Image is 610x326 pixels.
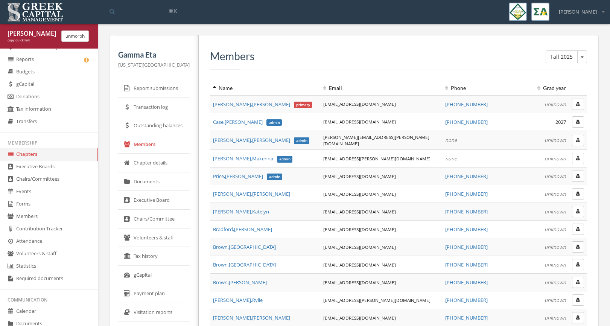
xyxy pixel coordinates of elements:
a: Tax history [118,247,190,266]
th: Email [320,81,443,95]
span: ⌘K [168,7,177,15]
span: [PERSON_NAME] , Makenna [213,155,292,162]
em: unknown [545,314,566,321]
button: Fall 2025 [546,50,578,63]
a: [EMAIL_ADDRESS][DOMAIN_NAME] [323,226,396,232]
a: [EMAIL_ADDRESS][PERSON_NAME][DOMAIN_NAME] [323,297,430,303]
a: [EMAIL_ADDRESS][DOMAIN_NAME] [323,279,396,285]
a: [PERSON_NAME],[PERSON_NAME]primary [213,101,312,108]
em: unknown [545,190,566,197]
em: unknown [545,279,566,286]
a: Price,[PERSON_NAME]admin [213,173,282,180]
a: [EMAIL_ADDRESS][DOMAIN_NAME] [323,173,396,179]
a: Members [118,135,190,154]
a: Transaction log [118,98,190,117]
em: none [445,137,457,143]
em: unknown [545,297,566,303]
span: admin [277,156,293,163]
a: Chapter details [118,154,190,172]
span: primary [294,102,312,108]
span: [PERSON_NAME] , [PERSON_NAME] [213,101,312,108]
em: unknown [545,101,566,108]
a: [EMAIL_ADDRESS][DOMAIN_NAME] [323,209,396,215]
a: [PHONE_NUMBER] [445,226,488,233]
a: [PHONE_NUMBER] [445,261,488,268]
a: [EMAIL_ADDRESS][DOMAIN_NAME] [323,244,396,250]
a: [PHONE_NUMBER] [445,279,488,286]
a: [PERSON_NAME],Makennaadmin [213,155,292,162]
a: Brown,[GEOGRAPHIC_DATA] [213,261,276,268]
span: [PERSON_NAME] , Rylie [213,297,263,303]
a: gCapital [118,266,190,285]
em: unknown [545,173,566,180]
em: unknown [545,261,566,268]
a: [EMAIL_ADDRESS][DOMAIN_NAME] [323,119,396,125]
a: Executive Board [118,191,190,210]
td: 2027 [515,113,569,131]
th: Name [210,81,320,95]
a: [EMAIL_ADDRESS][PERSON_NAME][DOMAIN_NAME] [323,155,430,161]
a: [EMAIL_ADDRESS][DOMAIN_NAME] [323,191,396,197]
span: Case , [PERSON_NAME] [213,119,282,125]
span: admin [267,174,283,180]
span: [PERSON_NAME] , [PERSON_NAME] [213,137,309,143]
a: [PHONE_NUMBER] [445,297,488,303]
span: [PERSON_NAME] , [PERSON_NAME] [213,190,290,197]
em: unknown [545,226,566,233]
em: unknown [545,208,566,215]
span: [PERSON_NAME] [559,8,597,15]
em: unknown [545,244,566,250]
a: [PERSON_NAME],[PERSON_NAME] [213,314,290,321]
a: [PERSON_NAME],Rylie [213,297,263,303]
a: Chairs/Committee [118,210,190,229]
a: Bradford,[PERSON_NAME] [213,226,272,233]
a: Brown,[GEOGRAPHIC_DATA] [213,244,276,250]
span: Brown , [GEOGRAPHIC_DATA] [213,261,276,268]
a: [PHONE_NUMBER] [445,208,488,215]
span: [PERSON_NAME] , Katelyn [213,208,269,215]
p: [US_STATE][GEOGRAPHIC_DATA] [118,61,190,69]
div: [PERSON_NAME] [554,3,604,15]
span: admin [266,119,282,126]
a: Report submissions [118,79,190,98]
th: Grad year [515,81,569,95]
a: [PERSON_NAME][EMAIL_ADDRESS][PERSON_NAME][DOMAIN_NAME] [323,134,429,146]
em: none [445,155,457,162]
h3: Members [210,50,587,62]
th: Phone [442,81,515,95]
a: [PHONE_NUMBER] [445,173,488,180]
span: Brown , [PERSON_NAME] [213,279,267,286]
a: Volunteers & staff [118,229,190,247]
span: Brown , [GEOGRAPHIC_DATA] [213,244,276,250]
h5: Gamma Eta [118,50,190,59]
a: [PHONE_NUMBER] [445,244,488,250]
a: [EMAIL_ADDRESS][DOMAIN_NAME] [323,262,396,268]
a: Visitation reports [118,303,190,322]
span: Price , [PERSON_NAME] [213,173,282,180]
a: Case,[PERSON_NAME]admin [213,119,282,125]
a: [EMAIL_ADDRESS][DOMAIN_NAME] [323,101,396,107]
span: Bradford , [PERSON_NAME] [213,226,272,233]
em: unknown [545,155,566,162]
a: [PHONE_NUMBER] [445,101,488,108]
a: [PERSON_NAME],[PERSON_NAME] [213,190,290,197]
span: admin [294,137,310,144]
a: [PERSON_NAME],Katelyn [213,208,269,215]
a: [PHONE_NUMBER] [445,314,488,321]
a: [PHONE_NUMBER] [445,119,488,125]
a: [PERSON_NAME],[PERSON_NAME]admin [213,137,309,143]
em: unknown [545,137,566,143]
span: [PERSON_NAME] , [PERSON_NAME] [213,314,290,321]
a: Documents [118,172,190,191]
a: Brown,[PERSON_NAME] [213,279,267,286]
a: Outstanding balances [118,116,190,135]
a: [PHONE_NUMBER] [445,190,488,197]
a: Payment plan [118,284,190,303]
button: unmorph [61,30,89,42]
button: Fall 2025 [577,50,587,63]
div: [PERSON_NAME] [PERSON_NAME] [8,29,56,38]
a: [EMAIL_ADDRESS][DOMAIN_NAME] [323,315,396,321]
div: copy quick link [8,38,56,43]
